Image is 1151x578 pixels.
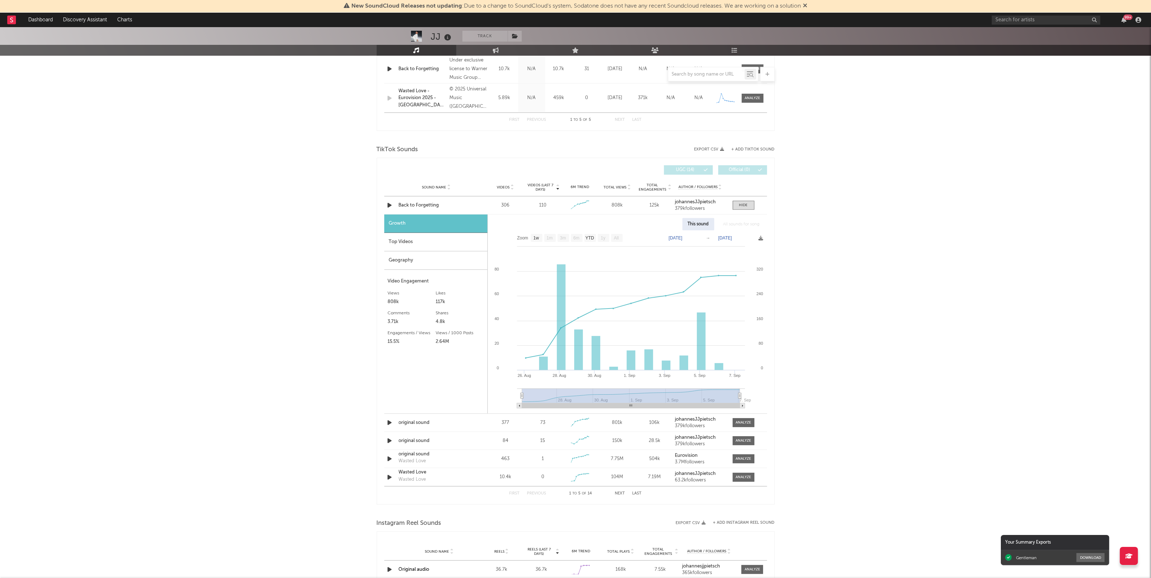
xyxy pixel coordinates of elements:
[687,549,727,554] span: Author / Followers
[756,267,763,271] text: 320
[399,88,446,109] a: Wasted Love - Eurovision 2025 - [GEOGRAPHIC_DATA] / [GEOGRAPHIC_DATA]
[425,549,449,554] span: Sound Name
[638,473,671,481] div: 7.19M
[756,292,763,296] text: 240
[675,435,725,440] a: johannesJJpietsch
[659,65,683,73] div: N/A
[614,236,618,241] text: All
[560,236,566,241] text: 3m
[351,3,801,9] span: : Due to a change to SoundCloud's system, Sodatone does not have any recent Soundcloud releases. ...
[574,65,600,73] div: 31
[675,478,725,483] div: 63.2k followers
[399,469,474,476] a: Wasted Love
[523,547,555,556] span: Reels (last 7 days)
[676,521,706,525] button: Export CSV
[632,492,642,496] button: Last
[642,566,678,573] div: 7.55k
[675,442,725,447] div: 379k followers
[517,236,528,241] text: Zoom
[388,329,436,337] div: Engagements / Views
[601,236,605,241] text: 1y
[388,289,436,298] div: Views
[399,202,474,209] a: Back to Forgetting
[642,547,674,556] span: Total Engagements
[497,185,510,190] span: Videos
[489,419,522,426] div: 377
[431,31,453,43] div: JJ
[675,206,725,211] div: 379k followers
[723,168,756,172] span: Official ( 0 )
[624,373,635,378] text: 1. Sep
[675,471,725,476] a: johannesJJpietsch
[496,366,499,370] text: 0
[540,419,545,426] div: 73
[631,65,655,73] div: N/A
[384,233,487,251] div: Top Videos
[351,3,462,9] span: New SoundCloud Releases not updating
[517,373,531,378] text: 26. Aug
[399,419,474,426] a: original sound
[377,145,418,154] span: TikTok Sounds
[384,214,487,233] div: Growth
[718,235,732,241] text: [DATE]
[603,65,627,73] div: [DATE]
[718,165,767,175] button: Official(0)
[600,437,634,445] div: 150k
[574,94,600,102] div: 0
[682,564,736,569] a: johannesjjpietsch
[523,566,559,573] div: 36.7k
[489,202,522,209] div: 306
[756,316,763,321] text: 160
[659,373,670,378] text: 3. Sep
[377,519,441,528] span: Instagram Reel Sounds
[1001,535,1109,550] div: Your Summary Exports
[527,118,546,122] button: Previous
[739,398,751,402] text: 7. Sep
[399,451,474,458] a: original sound
[803,3,807,9] span: Dismiss
[675,424,725,429] div: 379k followers
[539,202,546,209] div: 110
[600,202,634,209] div: 808k
[561,116,601,124] div: 1 5 5
[436,337,484,346] div: 2.64M
[682,564,720,569] strong: johannesjjpietsch
[638,437,671,445] div: 28.5k
[493,65,516,73] div: 10.7k
[399,458,426,465] div: Wasted Love
[399,567,429,572] a: Original audio
[1016,555,1037,560] div: Gentleman
[561,489,601,498] div: 1 5 14
[682,218,714,230] div: This sound
[724,148,775,152] button: + Add TikTok Sound
[638,419,671,426] div: 106k
[675,200,716,204] strong: johannesJJpietsch
[687,65,711,73] div: N/A
[1121,17,1126,23] button: 99+
[675,460,725,465] div: 3.7M followers
[1076,553,1105,562] button: Download
[526,183,555,192] span: Videos (last 7 days)
[563,549,599,554] div: 6M Trend
[494,341,499,345] text: 20
[399,437,474,445] a: original sound
[638,455,671,463] div: 504k
[664,165,713,175] button: UGC(14)
[638,202,671,209] div: 125k
[631,94,655,102] div: 371k
[58,13,112,27] a: Discovery Assistant
[547,94,571,102] div: 459k
[388,337,436,346] div: 15.5%
[384,251,487,270] div: Geography
[553,373,566,378] text: 28. Aug
[675,453,698,458] strong: Eurovision
[761,366,763,370] text: 0
[632,118,642,122] button: Last
[602,566,639,573] div: 168k
[675,200,725,205] a: johannesJJpietsch
[713,521,775,525] button: + Add Instagram Reel Sound
[436,298,484,306] div: 117k
[600,473,634,481] div: 104M
[509,118,520,122] button: First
